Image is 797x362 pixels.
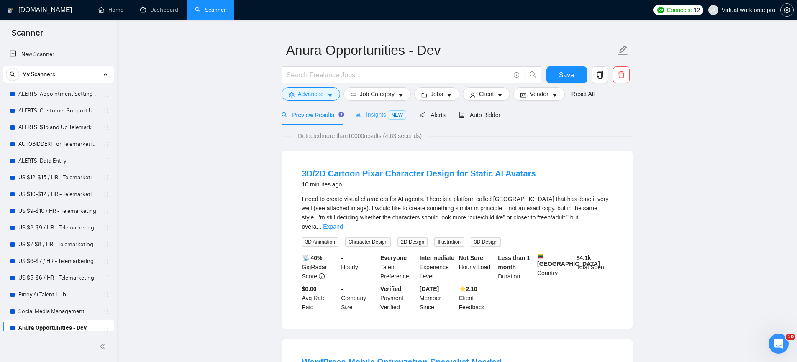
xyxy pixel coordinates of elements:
span: holder [103,191,110,198]
div: Member Since [418,284,457,312]
span: bars [351,92,356,98]
li: My Scanners [3,66,114,353]
span: Preview Results [282,112,342,118]
button: copy [592,66,608,83]
a: dashboardDashboard [140,6,178,13]
span: Character Design [345,237,391,247]
b: $0.00 [302,286,317,292]
a: setting [780,7,794,13]
span: setting [289,92,295,98]
a: US $9-$10 / HR - Telemarketing [18,203,98,219]
span: Scanner [5,27,50,44]
span: Connects: [667,5,692,15]
a: US $6-$7 / HR - Telemarketing [18,253,98,270]
span: user [710,7,716,13]
span: Detected more than 10000 results (4.63 seconds) [292,131,428,140]
li: New Scanner [3,46,114,63]
button: userClientcaret-down [463,87,510,101]
span: Vendor [530,89,548,99]
span: robot [459,112,465,118]
span: holder [103,291,110,298]
a: New Scanner [10,46,107,63]
input: Search Freelance Jobs... [287,70,510,80]
a: US $12-$15 / HR - Telemarketing [18,169,98,186]
div: Duration [496,253,536,281]
a: Social Media Management [18,303,98,320]
b: - [341,255,343,261]
span: idcard [520,92,526,98]
span: Auto Bidder [459,112,500,118]
span: holder [103,124,110,131]
span: area-chart [355,112,361,117]
a: Reset All [571,89,595,99]
a: searchScanner [195,6,226,13]
span: info-circle [514,72,519,78]
button: setting [780,3,794,17]
span: double-left [100,342,108,351]
button: barsJob Categorycaret-down [343,87,411,101]
span: 10 [786,334,795,340]
b: [DATE] [420,286,439,292]
div: Country [536,253,575,281]
div: 10 minutes ago [302,179,536,189]
span: caret-down [398,92,404,98]
span: Jobs [431,89,443,99]
a: Expand [323,223,343,230]
span: search [282,112,287,118]
a: 3D/2D Cartoon Pixar Character Design for Static AI Avatars [302,169,536,178]
span: holder [103,208,110,214]
span: caret-down [446,92,452,98]
img: upwork-logo.png [657,7,664,13]
span: Insights [355,111,406,118]
img: 🇱🇹 [538,253,543,259]
a: ALERTS! Appointment Setting or Cold Calling [18,86,98,102]
span: holder [103,141,110,148]
input: Scanner name... [286,40,616,61]
span: folder [421,92,427,98]
a: AUTOBIDDER! For Telemarketing in the [GEOGRAPHIC_DATA] [18,136,98,153]
span: ... [317,223,322,230]
b: Everyone [380,255,407,261]
div: Payment Verified [379,284,418,312]
a: ALERTS! Data Entry [18,153,98,169]
div: I need to create visual characters for AI agents. There is a platform called [GEOGRAPHIC_DATA] th... [302,194,612,231]
b: [GEOGRAPHIC_DATA] [537,253,600,267]
a: homeHome [98,6,123,13]
button: settingAdvancedcaret-down [282,87,340,101]
button: folderJobscaret-down [414,87,459,101]
img: logo [7,4,13,17]
button: search [525,66,541,83]
span: info-circle [319,273,325,279]
b: - [341,286,343,292]
b: 📡 40% [302,255,323,261]
span: 3D Animation [302,237,338,247]
button: delete [613,66,630,83]
span: Job Category [360,89,395,99]
span: caret-down [327,92,333,98]
button: search [6,68,19,81]
div: Client Feedback [457,284,497,312]
span: holder [103,308,110,315]
a: Anura Opportunities - Dev [18,320,98,337]
div: Talent Preference [379,253,418,281]
span: edit [618,45,628,56]
b: Intermediate [420,255,454,261]
span: search [6,71,19,77]
span: holder [103,107,110,114]
span: My Scanners [22,66,55,83]
div: Total Spent [575,253,614,281]
span: holder [103,158,110,164]
button: Save [546,66,587,83]
span: holder [103,174,110,181]
span: holder [103,275,110,281]
b: Less than 1 month [498,255,530,270]
span: Alerts [420,112,446,118]
iframe: Intercom live chat [769,334,789,354]
span: copy [592,71,608,79]
span: caret-down [497,92,503,98]
span: notification [420,112,425,118]
div: Tooltip anchor [338,111,345,118]
div: Hourly Load [457,253,497,281]
span: holder [103,241,110,248]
